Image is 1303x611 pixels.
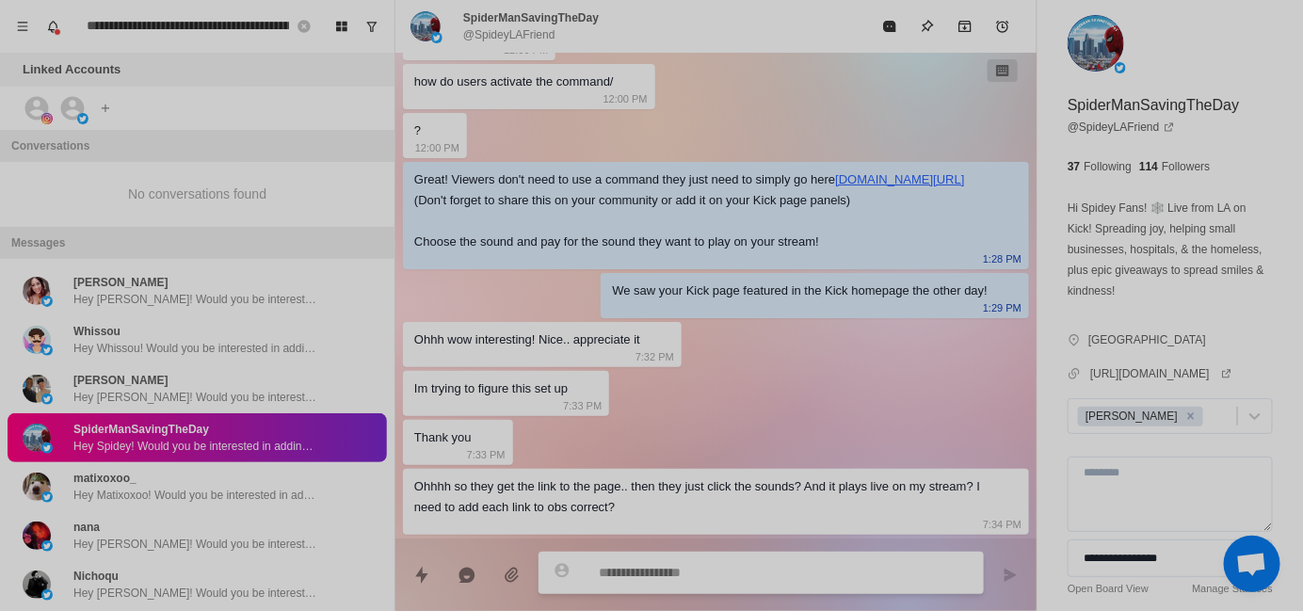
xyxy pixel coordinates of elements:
p: [GEOGRAPHIC_DATA] [1088,331,1206,348]
p: 7:34 PM [983,514,1021,535]
button: Remove search [285,8,323,45]
button: Notifications [38,11,68,41]
img: picture [23,473,51,501]
p: Linked Accounts [23,60,121,79]
img: picture [410,11,441,41]
a: Open Board View [1068,581,1149,597]
div: Ohhhh so they get the link to the page.. then they just click the sounds? And it plays live on my... [414,476,988,518]
p: Hey [PERSON_NAME]! Would you be interested in adding sound alerts, free TTS or Media Sharing to y... [73,536,318,553]
p: 7:32 PM [635,346,674,367]
button: Mark as read [871,8,909,45]
div: Open chat [1224,536,1280,592]
p: SpiderManSavingTheDay [73,421,209,438]
img: picture [41,394,53,405]
div: how do users activate the command/ [414,72,614,92]
div: Im trying to figure this set up [414,378,568,399]
div: Ohhh wow interesting! Nice.. appreciate it [414,330,640,350]
img: picture [431,32,442,43]
p: 7:33 PM [563,395,602,416]
p: [PERSON_NAME] [73,372,169,389]
p: @SpideyLAFriend [463,26,555,43]
p: matixoxoo_ [73,470,137,487]
div: ? [414,121,421,141]
p: 7:33 PM [467,444,506,465]
p: [PERSON_NAME] [73,274,169,291]
p: Following [1084,158,1132,175]
img: picture [77,113,88,124]
p: SpiderManSavingTheDay [463,9,599,26]
img: picture [41,113,53,124]
a: [URL][DOMAIN_NAME] [1090,365,1232,382]
div: [PERSON_NAME] [1080,407,1181,426]
p: Hey [PERSON_NAME]! Would you be interested in adding sound alerts, free TTS or Media Sharing to y... [73,585,318,602]
p: 12:00 PM [415,137,459,158]
img: picture [41,491,53,503]
div: Remove Jayson [1181,407,1201,426]
p: Nichoqu [73,568,119,585]
p: Hey [PERSON_NAME]! Would you be interested in adding sound alerts, free TTS or Media Sharing to y... [73,291,318,308]
img: picture [23,375,51,403]
p: 1:29 PM [983,297,1021,318]
p: 12:00 PM [603,88,648,109]
button: Archive [946,8,984,45]
img: picture [1115,62,1126,73]
p: 114 [1139,158,1158,175]
button: Send message [991,556,1029,594]
button: Menu [8,11,38,41]
button: Pin [909,8,946,45]
a: Manage Statuses [1192,581,1273,597]
div: We saw your Kick page featured in the Kick homepage the other day! [612,281,988,301]
button: Add media [493,556,531,594]
button: Board View [327,11,357,41]
img: picture [23,326,51,354]
img: picture [41,589,53,601]
p: Whissou [73,323,121,340]
div: Thank you [414,427,472,448]
p: Hey [PERSON_NAME]! Would you be interested in adding sound alerts, free TTS or Media Sharing to y... [73,389,318,406]
button: Add account [94,97,117,120]
img: picture [41,296,53,307]
img: picture [41,442,53,454]
p: 1:28 PM [983,249,1021,269]
a: [DOMAIN_NAME][URL] [835,172,964,186]
p: 37 [1068,158,1080,175]
p: Hey Whissou! Would you be interested in adding sound alerts, free TTS or Media Sharing to your Ki... [73,340,318,357]
img: picture [41,540,53,552]
img: picture [23,571,51,599]
p: SpiderManSavingTheDay [1068,94,1239,117]
img: picture [23,277,51,305]
img: picture [23,424,51,452]
p: Followers [1162,158,1210,175]
button: Quick replies [403,556,441,594]
p: nana [73,519,100,536]
img: picture [23,522,51,550]
img: picture [41,345,53,356]
p: Hey Matixoxoo! Would you be interested in adding sound alerts, free TTS or Media Sharing to your ... [73,487,318,504]
p: Hey Spidey! Would you be interested in adding sound alerts, free TTS or Media Sharing to your Kic... [73,438,318,455]
button: Add reminder [984,8,1021,45]
a: @SpideyLAFriend [1068,119,1175,136]
button: Reply with AI [448,556,486,594]
div: Great! Viewers don't need to use a command they just need to simply go here (Don't forget to shar... [414,169,988,252]
button: Show unread conversations [357,11,387,41]
img: picture [1068,15,1124,72]
p: Hi Spidey Fans! 🕸️ Live from LA on Kick! Spreading joy, helping small businesses, hospitals, & th... [1068,198,1273,301]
